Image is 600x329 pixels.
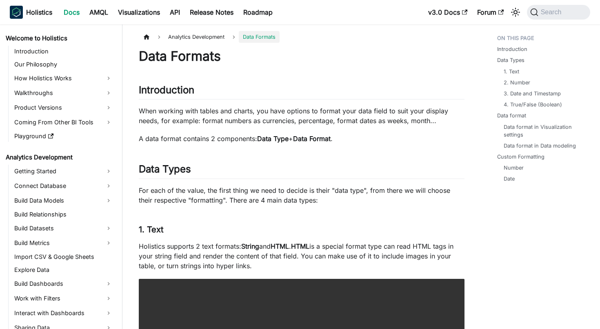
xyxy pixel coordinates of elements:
h3: 1. Text [139,225,464,235]
a: 3. Date and Timestamp [504,90,561,97]
img: Holistics [10,6,23,19]
a: HolisticsHolisticsHolistics [10,6,52,19]
a: Getting Started [12,165,115,178]
strong: HTML [271,242,289,250]
a: Build Metrics [12,236,115,250]
a: Build Relationships [12,209,115,220]
a: Playground [12,130,115,142]
span: Search [538,9,567,16]
a: Forum [472,6,509,19]
a: Home page [139,31,154,43]
a: Work with Filters [12,292,115,305]
a: Interact with Dashboards [12,307,115,320]
a: Walkthroughs [12,86,115,99]
a: Analytics Development [3,152,115,163]
strong: Data Format [293,135,331,143]
span: Data Formats [239,31,280,43]
p: When working with tables and charts, you have options to format your data field to suit your disp... [139,106,464,126]
a: Introduction [12,46,115,57]
a: Build Data Models [12,194,115,207]
strong: Data Type [257,135,289,143]
a: 2. Number [504,79,530,86]
b: Holistics [26,7,52,17]
p: Holistics supports 2 text formats: and . is a special format type can read HTML tags in your stri... [139,241,464,271]
h1: Data Formats [139,48,464,64]
nav: Breadcrumbs [139,31,464,43]
a: Docs [59,6,84,19]
a: Release Notes [185,6,238,19]
a: Roadmap [238,6,278,19]
a: Import CSV & Google Sheets [12,251,115,263]
a: How Holistics Works [12,72,115,85]
a: API [165,6,185,19]
a: Data format [497,112,526,119]
a: Coming From Other BI Tools [12,116,115,129]
a: Number [504,164,524,172]
a: Explore Data [12,264,115,276]
button: Search (Command+K) [527,5,590,20]
span: Analytics Development [164,31,229,43]
a: Build Datasets [12,222,115,235]
a: Connect Database [12,179,115,192]
a: 4. True/False (Boolean) [504,101,562,108]
button: Switch between dark and light mode (currently system mode) [509,6,522,19]
p: A data format contains 2 components: + . [139,134,464,144]
a: v3.0 Docs [423,6,472,19]
a: 1. Text [504,68,519,75]
a: Introduction [497,45,527,53]
a: Welcome to Holistics [3,33,115,44]
a: Data format in Visualization settings [504,123,584,139]
h2: Introduction [139,84,464,99]
p: For each of the value, the first thing we need to decide is their "data type", from there we will... [139,185,464,205]
a: AMQL [84,6,113,19]
a: Date [504,175,515,183]
strong: HTML [291,242,309,250]
h2: Data Types [139,163,464,179]
a: Build Dashboards [12,277,115,290]
a: Data Types [497,56,524,64]
a: Visualizations [113,6,165,19]
a: Our Philosophy [12,59,115,70]
a: Custom Formatting [497,153,544,161]
strong: String [241,242,259,250]
a: Product Versions [12,101,115,114]
a: Data format in Data modeling [504,142,576,150]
